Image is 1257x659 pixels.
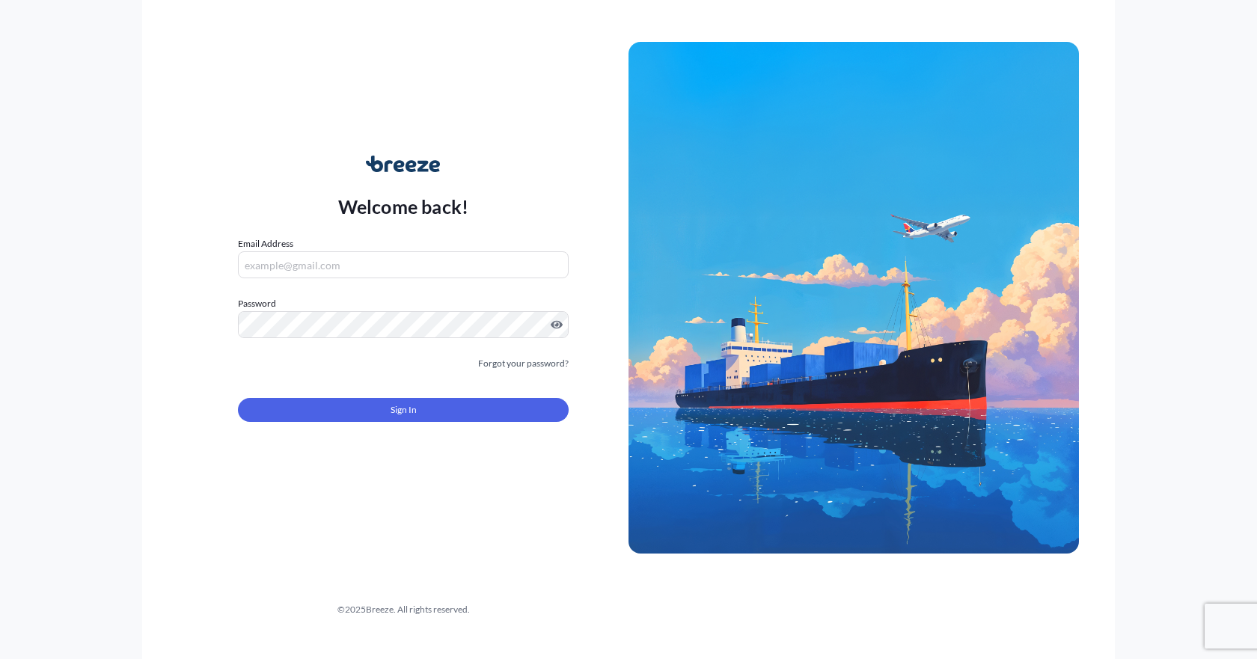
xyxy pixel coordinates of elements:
[551,319,563,331] button: Show password
[391,402,417,417] span: Sign In
[238,296,569,311] label: Password
[478,356,569,371] a: Forgot your password?
[238,236,293,251] label: Email Address
[178,602,628,617] div: © 2025 Breeze. All rights reserved.
[238,398,569,422] button: Sign In
[238,251,569,278] input: example@gmail.com
[338,194,469,218] p: Welcome back!
[628,42,1079,554] img: Ship illustration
